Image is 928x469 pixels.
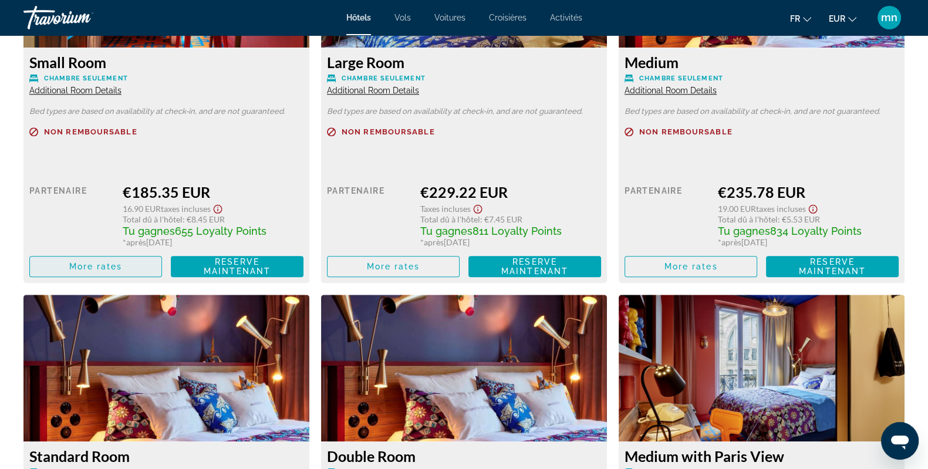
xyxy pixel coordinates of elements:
[346,13,371,22] a: Hôtels
[639,128,733,136] span: Non remboursable
[718,225,770,237] span: Tu gagnes
[434,13,465,22] a: Voitures
[171,256,303,277] button: Reserve maintenant
[394,13,411,22] a: Vols
[770,225,862,237] span: 834 Loyalty Points
[327,447,601,465] h3: Double Room
[501,257,568,276] span: Reserve maintenant
[829,10,856,27] button: Change currency
[123,204,161,214] span: 16.90 EUR
[664,262,718,271] span: More rates
[756,204,806,214] span: Taxes incluses
[619,295,905,441] img: 5b31c2c1-4364-493c-afc0-bc06247bae91.jpeg
[721,237,741,247] span: après
[718,237,899,247] div: * [DATE]
[881,422,919,460] iframe: Button to launch messaging window
[639,75,723,82] span: Chambre seulement
[625,86,717,95] span: Additional Room Details
[625,183,709,247] div: Partenaire
[123,214,183,224] span: Total dû à l'hôtel
[790,10,811,27] button: Change language
[204,257,271,276] span: Reserve maintenant
[327,256,460,277] button: More rates
[327,86,419,95] span: Additional Room Details
[625,447,899,465] h3: Medium with Paris View
[420,214,601,224] div: : €7.45 EUR
[468,256,601,277] button: Reserve maintenant
[471,201,485,214] button: Show Taxes and Fees disclaimer
[550,13,582,22] a: Activités
[29,183,114,247] div: Partenaire
[211,201,225,214] button: Show Taxes and Fees disclaimer
[829,14,845,23] span: EUR
[718,214,899,224] div: : €5.53 EUR
[29,256,162,277] button: More rates
[420,237,601,247] div: * [DATE]
[424,237,444,247] span: après
[766,256,899,277] button: Reserve maintenant
[123,183,303,201] div: €185.35 EUR
[327,107,601,116] p: Bed types are based on availability at check-in, and are not guaranteed.
[718,204,756,214] span: 19.00 EUR
[23,295,309,441] img: 7839e39c-f67d-4929-a5c9-d0f065900eaf.jpeg
[799,257,866,276] span: Reserve maintenant
[123,214,303,224] div: : €8.45 EUR
[321,295,607,441] img: 7839e39c-f67d-4929-a5c9-d0f065900eaf.jpeg
[874,5,905,30] button: User Menu
[123,225,175,237] span: Tu gagnes
[29,53,303,71] h3: Small Room
[625,53,899,71] h3: Medium
[790,14,800,23] span: fr
[44,128,137,136] span: Non remboursable
[342,75,426,82] span: Chambre seulement
[718,183,899,201] div: €235.78 EUR
[175,225,266,237] span: 655 Loyalty Points
[161,204,211,214] span: Taxes incluses
[420,204,471,214] span: Taxes incluses
[29,447,303,465] h3: Standard Room
[489,13,527,22] a: Croisières
[806,201,820,214] button: Show Taxes and Fees disclaimer
[29,107,303,116] p: Bed types are based on availability at check-in, and are not guaranteed.
[126,237,146,247] span: après
[327,53,601,71] h3: Large Room
[327,183,411,247] div: Partenaire
[881,12,897,23] span: mn
[718,214,778,224] span: Total dû à l'hôtel
[420,214,480,224] span: Total dû à l'hôtel
[420,225,473,237] span: Tu gagnes
[23,2,141,33] a: Travorium
[625,107,899,116] p: Bed types are based on availability at check-in, and are not guaranteed.
[29,86,122,95] span: Additional Room Details
[342,128,435,136] span: Non remboursable
[473,225,562,237] span: 811 Loyalty Points
[69,262,123,271] span: More rates
[420,183,601,201] div: €229.22 EUR
[44,75,128,82] span: Chambre seulement
[625,256,757,277] button: More rates
[367,262,420,271] span: More rates
[123,237,303,247] div: * [DATE]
